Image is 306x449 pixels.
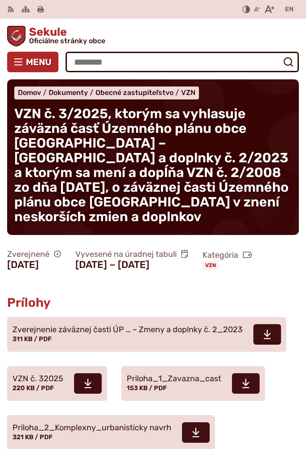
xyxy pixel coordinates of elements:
[203,261,219,270] a: VZN
[25,26,105,45] span: Sekule
[12,384,54,392] span: 220 KB / PDF
[7,26,299,46] a: Logo Sekule, prejsť na domovskú stránku.
[14,106,289,225] span: VZN č. 3/2025, ktorým sa vyhlasuje záväzná časť Územného plánu obce [GEOGRAPHIC_DATA] – [GEOGRAPH...
[95,88,174,97] span: Obecné zastupiteľstvo
[181,88,195,97] a: VZN
[121,366,265,401] a: Priloha_1_Zavazna_cast 153 KB / PDF
[26,58,51,66] span: Menu
[7,249,61,260] span: Zverejnené
[18,88,49,97] a: Domov
[12,325,243,334] span: Zverejnenie záväznej časti ÚP … – Zmeny a doplnky č. 2_2023
[7,296,299,310] h2: Prílohy
[12,375,63,383] span: VZN č. 32025
[7,259,61,271] figcaption: [DATE]
[49,88,95,97] a: Dokumenty
[283,4,295,15] a: EN
[127,384,167,392] span: 153 KB / PDF
[49,88,88,97] span: Dokumenty
[18,88,41,97] span: Domov
[285,4,294,15] span: EN
[75,259,188,271] figcaption: [DATE] − [DATE]
[29,37,105,45] span: Oficiálne stránky obce
[12,424,171,433] span: Priloha_2_Komplexny_urbanisticky navrh
[75,249,188,260] span: Vyvesené na úradnej tabuli
[7,52,58,72] button: Menu
[7,366,107,401] a: VZN č. 32025 220 KB / PDF
[127,375,221,383] span: Priloha_1_Zavazna_cast
[7,26,25,46] img: Prejsť na domovskú stránku
[12,433,53,441] span: 321 KB / PDF
[203,250,252,260] span: Kategória
[7,317,286,352] a: Zverejnenie záväznej časti ÚP … – Zmeny a doplnky č. 2_2023 311 KB / PDF
[95,88,181,97] a: Obecné zastupiteľstvo
[12,335,52,343] span: 311 KB / PDF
